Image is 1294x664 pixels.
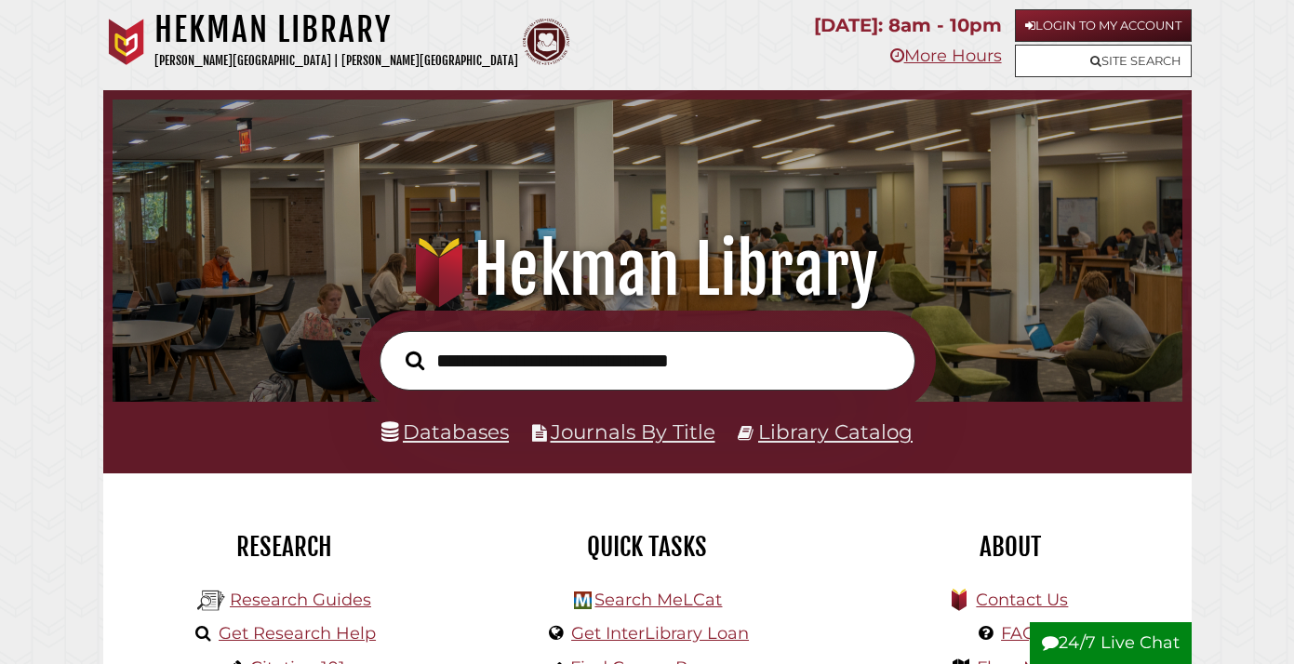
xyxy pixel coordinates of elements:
[571,623,749,644] a: Get InterLibrary Loan
[890,46,1002,66] a: More Hours
[154,50,518,72] p: [PERSON_NAME][GEOGRAPHIC_DATA] | [PERSON_NAME][GEOGRAPHIC_DATA]
[1001,623,1045,644] a: FAQs
[814,9,1002,42] p: [DATE]: 8am - 10pm
[1015,45,1192,77] a: Site Search
[594,590,722,610] a: Search MeLCat
[103,19,150,65] img: Calvin University
[976,590,1068,610] a: Contact Us
[131,229,1162,311] h1: Hekman Library
[843,531,1178,563] h2: About
[574,591,592,609] img: Hekman Library Logo
[197,587,225,615] img: Hekman Library Logo
[117,531,452,563] h2: Research
[406,350,425,370] i: Search
[758,419,913,444] a: Library Catalog
[396,346,434,376] button: Search
[480,531,815,563] h2: Quick Tasks
[219,623,376,644] a: Get Research Help
[381,419,509,444] a: Databases
[230,590,371,610] a: Research Guides
[154,9,518,50] h1: Hekman Library
[551,419,715,444] a: Journals By Title
[1015,9,1192,42] a: Login to My Account
[523,19,569,65] img: Calvin Theological Seminary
